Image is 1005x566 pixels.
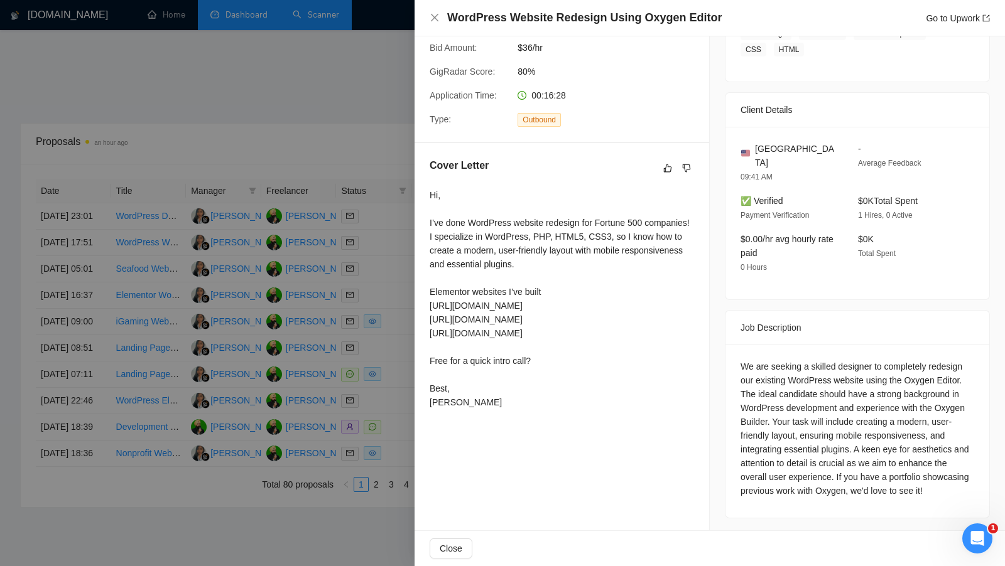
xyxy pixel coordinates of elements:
span: dislike [682,163,691,173]
span: 09:41 AM [741,173,773,181]
span: Close [440,542,462,555]
span: Payment Verification [741,211,809,220]
span: Average Feedback [858,159,921,168]
span: 80% [518,65,706,78]
iframe: Intercom live chat [962,523,992,553]
span: $36/hr [518,41,706,55]
span: 1 Hires, 0 Active [858,211,913,220]
span: $0.00/hr avg hourly rate paid [741,234,834,258]
span: 1 [988,523,998,533]
span: like [663,163,672,173]
span: Outbound [518,113,561,127]
span: export [982,14,990,22]
button: dislike [679,161,694,176]
span: close [430,13,440,23]
span: Bid Amount: [430,43,477,53]
div: We are seeking a skilled designer to completely redesign our existing WordPress website using the... [741,360,974,498]
span: HTML [774,43,805,56]
span: 0 Hours [741,263,767,272]
a: Go to Upworkexport [926,13,990,23]
h4: WordPress Website Redesign Using Oxygen Editor [447,10,722,26]
span: ✅ Verified [741,196,783,206]
span: clock-circle [518,91,526,100]
img: 🇺🇸 [741,149,750,158]
span: - [858,144,861,154]
span: Application Time: [430,90,497,100]
span: GigRadar Score: [430,67,495,77]
div: Hi, I’ve done WordPress website redesign for Fortune 500 companies! I specialize in WordPress, PH... [430,188,694,409]
span: Type: [430,114,451,124]
button: like [660,161,675,176]
span: $0K [858,234,874,244]
button: Close [430,538,472,558]
span: [GEOGRAPHIC_DATA] [755,142,838,169]
h5: Cover Letter [430,158,489,173]
span: 00:16:28 [531,90,566,100]
div: Job Description [741,311,974,344]
div: Client Details [741,93,974,127]
span: $0K Total Spent [858,196,918,206]
button: Close [430,13,440,23]
span: CSS [741,43,766,56]
span: Total Spent [858,249,896,258]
